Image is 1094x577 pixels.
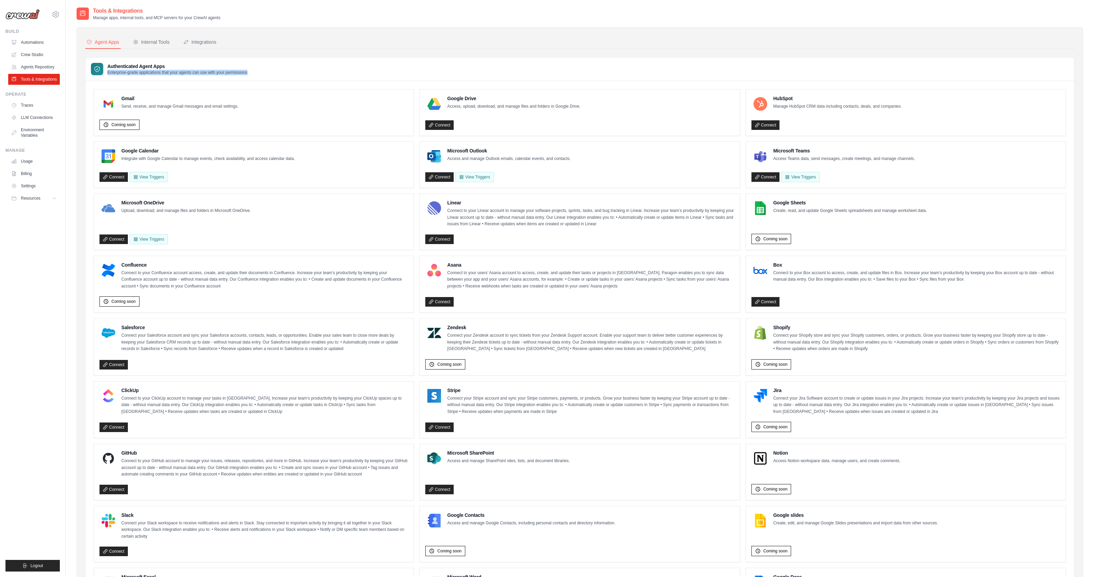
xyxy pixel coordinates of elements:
[437,362,462,367] span: Coming soon
[99,234,128,244] a: Connect
[751,172,780,182] a: Connect
[121,520,408,540] p: Connect your Slack workspace to receive notifications and alerts in Slack. Stay connected to impo...
[427,514,441,527] img: Google Contacts Logo
[773,387,1060,394] h4: Jira
[437,548,462,554] span: Coming soon
[8,124,60,141] a: Environment Variables
[773,395,1060,415] p: Connect your Jira Software account to create or update issues in your Jira projects. Increase you...
[753,264,767,277] img: Box Logo
[447,95,581,102] h4: Google Drive
[773,458,900,465] p: Access Notion workspace data, manage users, and create comments.
[121,458,408,478] p: Connect to your GitHub account to manage your issues, releases, repositories, and more in GitHub....
[133,39,170,45] div: Internal Tools
[753,201,767,215] img: Google Sheets Logo
[8,112,60,123] a: LLM Connections
[102,149,115,163] img: Google Calendar Logo
[132,36,171,49] button: Internal Tools
[111,122,136,128] span: Coming soon
[102,326,115,340] img: Salesforce Logo
[447,520,615,527] p: Access and manage Google Contacts, including personal contacts and directory information.
[121,103,239,110] p: Send, receive, and manage Gmail messages and email settings.
[447,458,570,465] p: Access and manage SharePoint sites, lists, and document libraries.
[107,63,248,70] h3: Authenticated Agent Apps
[773,270,1060,283] p: Connect to your Box account to access, create, and update files in Box. Increase your team’s prod...
[8,100,60,111] a: Traces
[425,172,454,182] a: Connect
[425,297,454,307] a: Connect
[182,36,218,49] button: Integrations
[8,180,60,191] a: Settings
[447,156,571,162] p: Access and manage Outlook emails, calendar events, and contacts.
[121,199,251,206] h4: Microsoft OneDrive
[447,387,734,394] h4: Stripe
[447,324,734,331] h4: Zendesk
[21,196,40,201] span: Resources
[427,201,441,215] img: Linear Logo
[447,103,581,110] p: Access, upload, download, and manage files and folders in Google Drive.
[5,92,60,97] div: Operate
[8,74,60,85] a: Tools & Integrations
[425,234,454,244] a: Connect
[8,168,60,179] a: Billing
[425,120,454,130] a: Connect
[30,563,43,568] span: Logout
[427,264,441,277] img: Asana Logo
[773,324,1060,331] h4: Shopify
[121,270,408,290] p: Connect to your Confluence account access, create, and update their documents in Confluence. Incr...
[427,326,441,340] img: Zendesk Logo
[447,512,615,519] h4: Google Contacts
[121,395,408,415] p: Connect to your ClickUp account to manage your tasks in [GEOGRAPHIC_DATA]. Increase your team’s p...
[8,49,60,60] a: Crew Studio
[121,512,408,519] h4: Slack
[773,520,938,527] p: Create, edit, and manage Google Slides presentations and import data from other sources.
[751,120,780,130] a: Connect
[93,15,221,21] p: Manage apps, internal tools, and MCP servers for your CrewAI agents
[427,97,441,111] img: Google Drive Logo
[753,389,767,403] img: Jira Logo
[121,261,408,268] h4: Confluence
[102,389,115,403] img: ClickUp Logo
[447,332,734,352] p: Connect your Zendesk account to sync tickets from your Zendesk Support account. Enable your suppo...
[121,156,295,162] p: Integrate with Google Calendar to manage events, check availability, and access calendar data.
[773,103,902,110] p: Manage HubSpot CRM data including contacts, deals, and companies.
[455,172,494,182] : View Triggers
[5,9,40,19] img: Logo
[130,172,168,182] button: View Triggers
[8,62,60,72] a: Agents Repository
[102,514,115,527] img: Slack Logo
[121,332,408,352] p: Connect your Salesforce account and sync your Salesforce accounts, contacts, leads, or opportunit...
[85,36,121,49] button: Agent Apps
[99,172,128,182] a: Connect
[753,97,767,111] img: HubSpot Logo
[99,485,128,494] a: Connect
[763,486,788,492] span: Coming soon
[781,172,819,182] : View Triggers
[763,548,788,554] span: Coming soon
[102,452,115,465] img: GitHub Logo
[763,424,788,430] span: Coming soon
[773,147,915,154] h4: Microsoft Teams
[427,389,441,403] img: Stripe Logo
[130,234,168,244] : View Triggers
[5,560,60,572] button: Logout
[121,324,408,331] h4: Salesforce
[99,360,128,370] a: Connect
[425,422,454,432] a: Connect
[107,70,248,75] p: Enterprise-grade applications that your agents can use with your permissions
[773,95,902,102] h4: HubSpot
[753,326,767,340] img: Shopify Logo
[99,422,128,432] a: Connect
[773,449,900,456] h4: Notion
[121,147,295,154] h4: Google Calendar
[753,149,767,163] img: Microsoft Teams Logo
[753,514,767,527] img: Google slides Logo
[447,270,734,290] p: Connect to your users’ Asana account to access, create, and update their tasks or projects in [GE...
[99,547,128,556] a: Connect
[447,207,734,228] p: Connect to your Linear account to manage your software projects, sprints, tasks, and bug tracking...
[8,156,60,167] a: Usage
[121,207,251,214] p: Upload, download, and manage files and folders in Microsoft OneDrive.
[773,332,1060,352] p: Connect your Shopify store and sync your Shopify customers, orders, or products. Grow your busine...
[183,39,216,45] div: Integrations
[121,387,408,394] h4: ClickUp
[447,261,734,268] h4: Asana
